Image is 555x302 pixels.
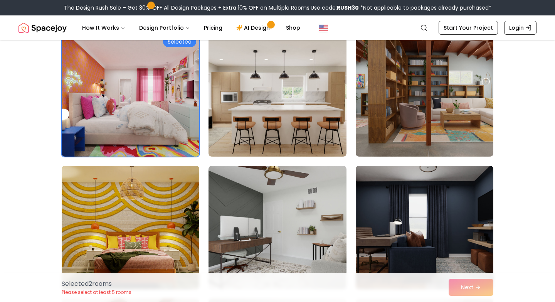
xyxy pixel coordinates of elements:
[163,36,196,47] div: Selected
[504,21,536,35] a: Login
[58,163,203,292] img: Room room-94
[209,33,346,157] img: Room room-92
[319,23,328,32] img: United States
[62,279,131,289] p: Selected 2 room s
[230,20,278,35] a: AI Design
[18,15,536,40] nav: Global
[76,20,131,35] button: How It Works
[18,20,67,35] a: Spacejoy
[337,4,359,12] b: RUSH30
[311,4,359,12] span: Use code:
[198,20,229,35] a: Pricing
[18,20,67,35] img: Spacejoy Logo
[359,4,491,12] span: *Not applicable to packages already purchased*
[62,33,199,157] img: Room room-91
[76,20,306,35] nav: Main
[439,21,498,35] a: Start Your Project
[280,20,306,35] a: Shop
[62,289,131,295] p: Please select at least 5 rooms
[356,33,493,157] img: Room room-93
[133,20,196,35] button: Design Portfolio
[64,4,491,12] div: The Design Rush Sale – Get 30% OFF All Design Packages + Extra 10% OFF on Multiple Rooms.
[209,166,346,289] img: Room room-95
[356,166,493,289] img: Room room-96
